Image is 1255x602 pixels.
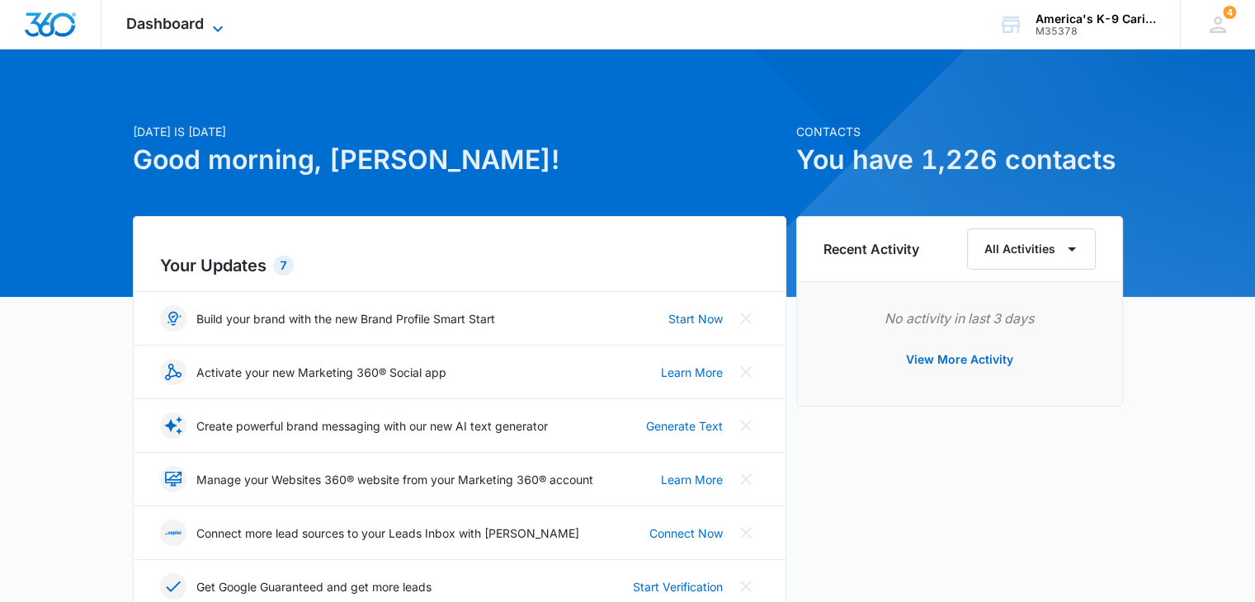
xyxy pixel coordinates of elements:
a: Start Verification [633,578,723,595]
p: Create powerful brand messaging with our new AI text generator [196,417,548,435]
a: Learn More [661,471,723,488]
p: Contacts [796,123,1123,140]
div: account name [1036,12,1156,26]
h2: Your Updates [160,253,759,278]
a: Generate Text [646,417,723,435]
h6: Recent Activity [823,239,919,259]
div: account id [1036,26,1156,37]
h1: Good morning, [PERSON_NAME]! [133,140,786,180]
p: No activity in last 3 days [823,308,1096,328]
button: Close [733,573,759,600]
p: Manage your Websites 360® website from your Marketing 360® account [196,471,593,488]
h1: You have 1,226 contacts [796,140,1123,180]
button: Close [733,412,759,439]
button: Close [733,359,759,385]
p: Build your brand with the new Brand Profile Smart Start [196,310,495,327]
a: Start Now [668,310,723,327]
div: 7 [273,256,294,275]
p: Connect more lead sources to your Leads Inbox with [PERSON_NAME] [196,524,579,542]
span: 4 [1223,6,1236,19]
button: All Activities [967,228,1096,270]
div: notifications count [1223,6,1236,19]
p: Get Google Guaranteed and get more leads [196,578,432,595]
button: View More Activity [889,340,1030,379]
a: Learn More [661,364,723,381]
a: Connect Now [649,524,723,542]
p: [DATE] is [DATE] [133,123,786,140]
button: Close [733,305,759,332]
p: Activate your new Marketing 360® Social app [196,364,446,381]
button: Close [733,520,759,546]
button: Close [733,466,759,492]
span: Dashboard [126,15,204,32]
